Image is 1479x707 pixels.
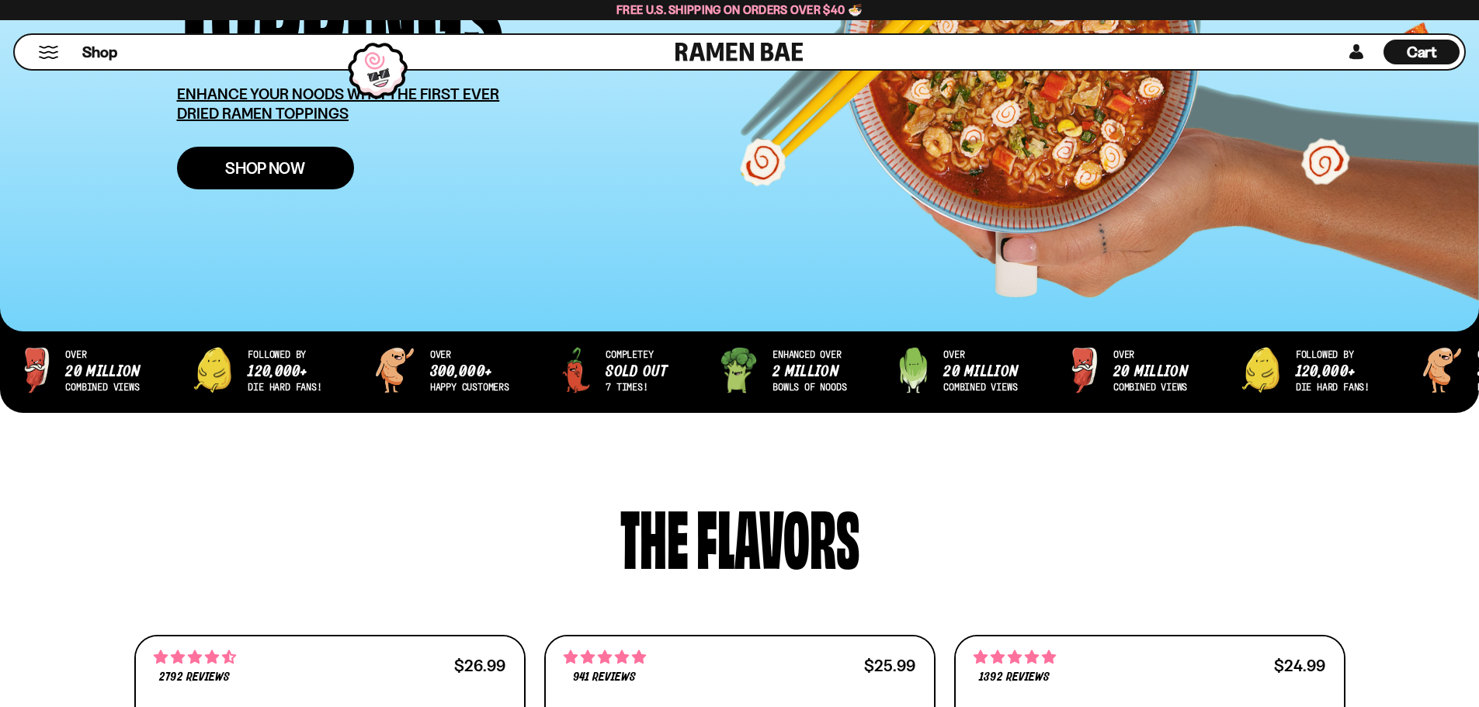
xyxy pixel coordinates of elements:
[82,42,117,63] span: Shop
[38,46,59,59] button: Mobile Menu Trigger
[82,40,117,64] a: Shop
[564,647,646,667] span: 4.75 stars
[225,160,305,176] span: Shop Now
[620,498,689,572] div: The
[979,671,1049,684] span: 1392 reviews
[1407,43,1437,61] span: Cart
[696,498,859,572] div: flavors
[177,85,500,123] u: ENHANCE YOUR NOODS WITH THE FIRST EVER DRIED RAMEN TOPPINGS
[864,658,915,673] div: $25.99
[616,2,863,17] span: Free U.S. Shipping on Orders over $40 🍜
[1384,35,1460,69] a: Cart
[154,647,236,667] span: 4.68 stars
[974,647,1056,667] span: 4.76 stars
[573,671,636,684] span: 941 reviews
[177,147,354,189] a: Shop Now
[159,671,229,684] span: 2792 reviews
[1274,658,1325,673] div: $24.99
[454,658,505,673] div: $26.99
